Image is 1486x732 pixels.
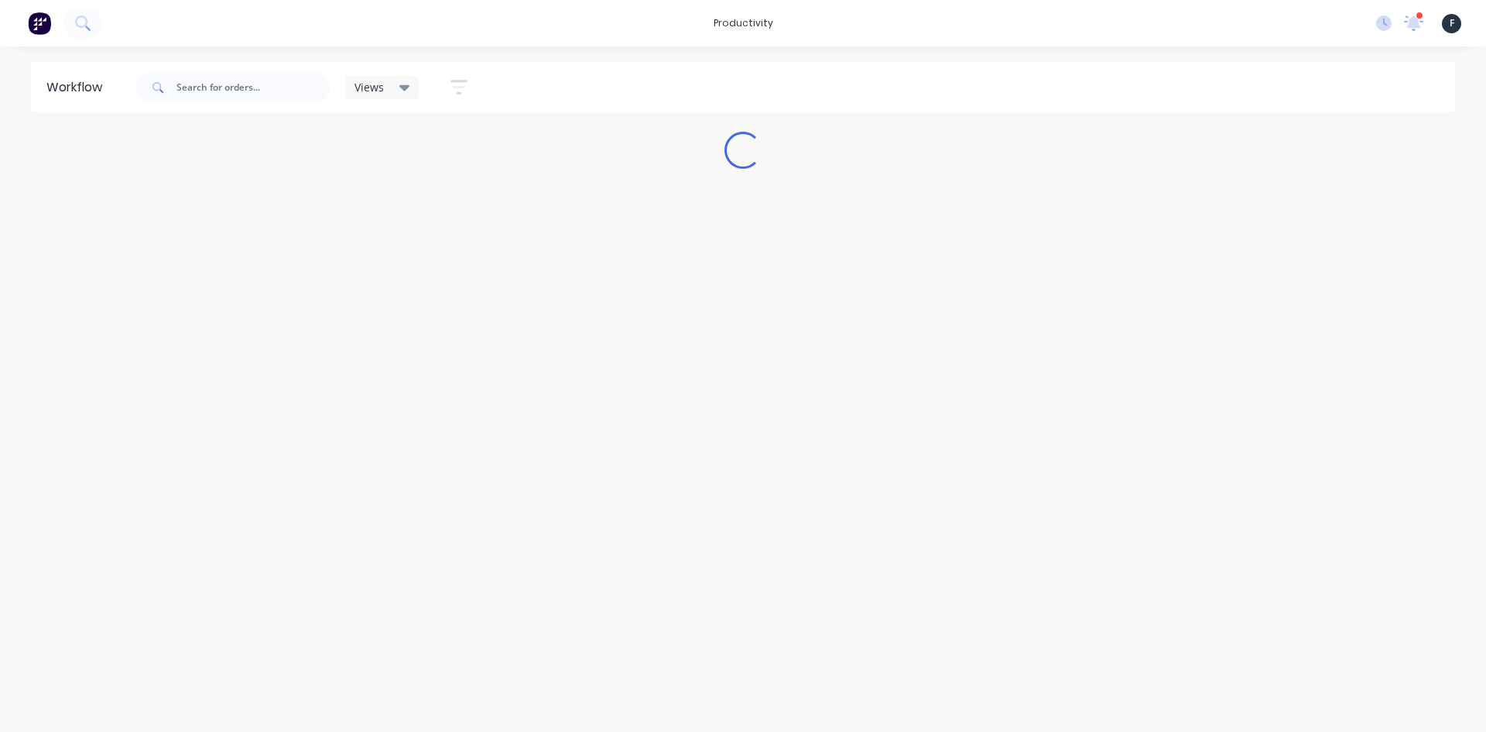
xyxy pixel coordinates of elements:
input: Search for orders... [176,72,330,103]
span: F [1450,16,1454,30]
div: productivity [706,12,781,35]
div: Workflow [46,78,110,97]
span: Views [354,79,384,95]
img: Factory [28,12,51,35]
